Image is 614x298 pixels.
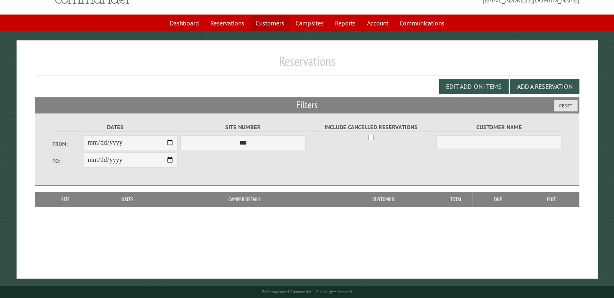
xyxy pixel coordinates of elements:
[52,123,178,132] label: Dates
[35,97,579,113] h2: Filters
[52,157,84,165] label: To:
[524,192,579,207] th: Edit
[291,15,329,31] a: Campsites
[330,15,360,31] a: Reports
[163,192,327,207] th: Camper Details
[439,79,509,94] button: Edit Add-on Items
[251,15,289,31] a: Customers
[362,15,393,31] a: Account
[510,79,579,94] button: Add a Reservation
[436,123,562,132] label: Customer Name
[262,289,353,294] small: © Campground Commander LLC. All rights reserved.
[308,123,434,132] label: Include Cancelled Reservations
[472,192,524,207] th: Due
[165,15,204,31] a: Dashboard
[440,192,472,207] th: Total
[39,192,92,207] th: Site
[92,192,163,207] th: Dates
[554,100,578,111] button: Reset
[395,15,449,31] a: Communications
[35,53,579,76] h1: Reservations
[180,123,306,132] label: Site Number
[327,192,440,207] th: Customer
[52,140,84,148] label: From:
[205,15,249,31] a: Reservations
